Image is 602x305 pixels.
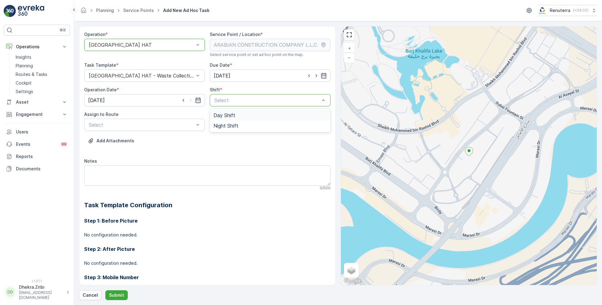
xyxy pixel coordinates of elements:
[16,71,47,77] p: Routes & Tasks
[16,54,31,60] p: Insights
[84,32,105,37] label: Operation
[84,136,138,146] button: Upload File
[4,126,70,138] a: Users
[16,111,58,117] p: Engagement
[16,80,32,86] p: Cockpit
[89,121,194,129] p: Select
[342,277,363,285] a: Open this area in Google Maps (opens a new window)
[105,290,128,300] button: Submit
[4,96,70,108] button: Asset
[84,260,330,266] p: No configuration needed.
[538,7,547,14] img: Screenshot_2024-07-26_at_13.33.01.png
[4,138,70,150] a: Events99
[16,63,33,69] p: Planning
[4,108,70,121] button: Engagement
[213,113,235,118] span: Day Shift
[573,8,588,13] p: ( +04:00 )
[19,290,63,300] p: [EMAIL_ADDRESS][DOMAIN_NAME]
[79,290,102,300] button: Cancel
[4,163,70,175] a: Documents
[16,44,58,50] p: Operations
[16,89,33,95] p: Settings
[84,94,205,106] input: dd/mm/yyyy
[210,87,220,92] label: Shift
[96,8,114,13] a: Planning
[4,5,16,17] img: logo
[13,70,70,79] a: Routes & Tasks
[5,287,15,297] div: DD
[13,79,70,87] a: Cockpit
[4,284,70,300] button: DDDhekra.Zribi[EMAIL_ADDRESS][DOMAIN_NAME]
[84,274,330,281] h3: Step 3: Mobile Number
[16,153,68,160] p: Reports
[4,150,70,163] a: Reports
[348,46,351,51] span: +
[342,277,363,285] img: Google
[348,55,351,60] span: −
[4,279,70,283] span: v 1.51.1
[84,232,330,238] p: No configuration needed.
[109,292,124,298] p: Submit
[83,292,98,298] p: Cancel
[162,7,211,14] span: Add New Ad Hoc Task
[84,245,330,253] h3: Step 2: After Picture
[60,28,66,33] p: ⌘B
[16,99,58,105] p: Asset
[210,62,230,68] label: Due Date
[550,7,570,14] p: Renuterra
[84,112,119,117] label: Assign to Route
[210,52,303,57] span: Select service point or set ad hoc point on the map.
[96,138,134,144] p: Add Attachments
[210,39,330,51] input: ARABIAN CONSTRUCTION COMPANY L.L.C. - Baccarat Hotel & Residences
[18,5,44,17] img: logo_light-DOdMpM7g.png
[4,41,70,53] button: Operations
[84,217,330,224] h3: Step 1: Before Picture
[345,44,354,53] a: Zoom In
[345,53,354,62] a: Zoom Out
[538,5,597,16] button: Renuterra(+04:00)
[19,284,63,290] p: Dhekra.Zribi
[84,62,116,68] label: Task Template
[84,158,97,164] label: Notes
[13,61,70,70] a: Planning
[80,9,87,14] a: Homepage
[16,141,57,147] p: Events
[213,123,238,129] span: Night Shift
[214,97,320,104] p: Select
[61,142,66,147] p: 99
[210,32,260,37] label: Service Point / Location
[123,8,154,13] a: Service Points
[84,87,117,92] label: Operation Date
[210,69,330,82] input: dd/mm/yyyy
[345,30,354,39] a: View Fullscreen
[13,53,70,61] a: Insights
[16,129,68,135] p: Users
[16,166,68,172] p: Documents
[84,200,330,210] h2: Task Template Configuration
[320,186,330,191] p: 0 / 500
[13,87,70,96] a: Settings
[345,263,358,277] a: Layers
